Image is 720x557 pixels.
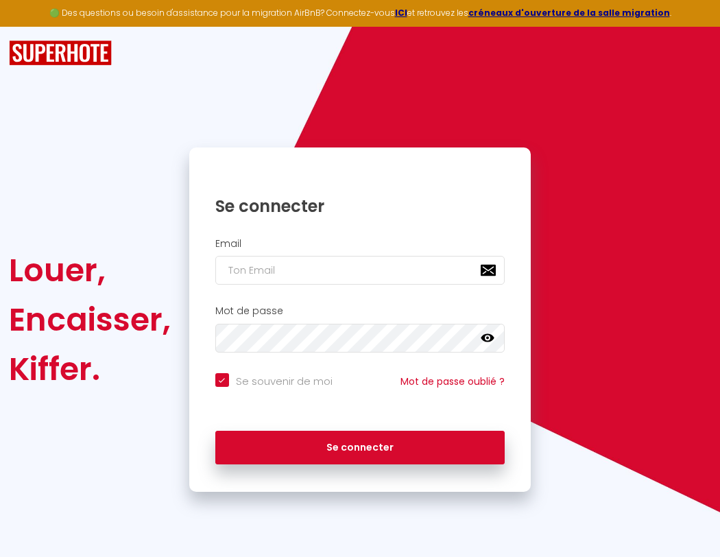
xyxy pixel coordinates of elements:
[9,295,171,344] div: Encaisser,
[468,7,670,19] a: créneaux d'ouverture de la salle migration
[215,305,505,317] h2: Mot de passe
[215,256,505,285] input: Ton Email
[9,246,171,295] div: Louer,
[9,344,171,394] div: Kiffer.
[215,431,505,465] button: Se connecter
[400,375,505,388] a: Mot de passe oublié ?
[215,238,505,250] h2: Email
[395,7,407,19] a: ICI
[215,195,505,217] h1: Se connecter
[9,40,112,66] img: SuperHote logo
